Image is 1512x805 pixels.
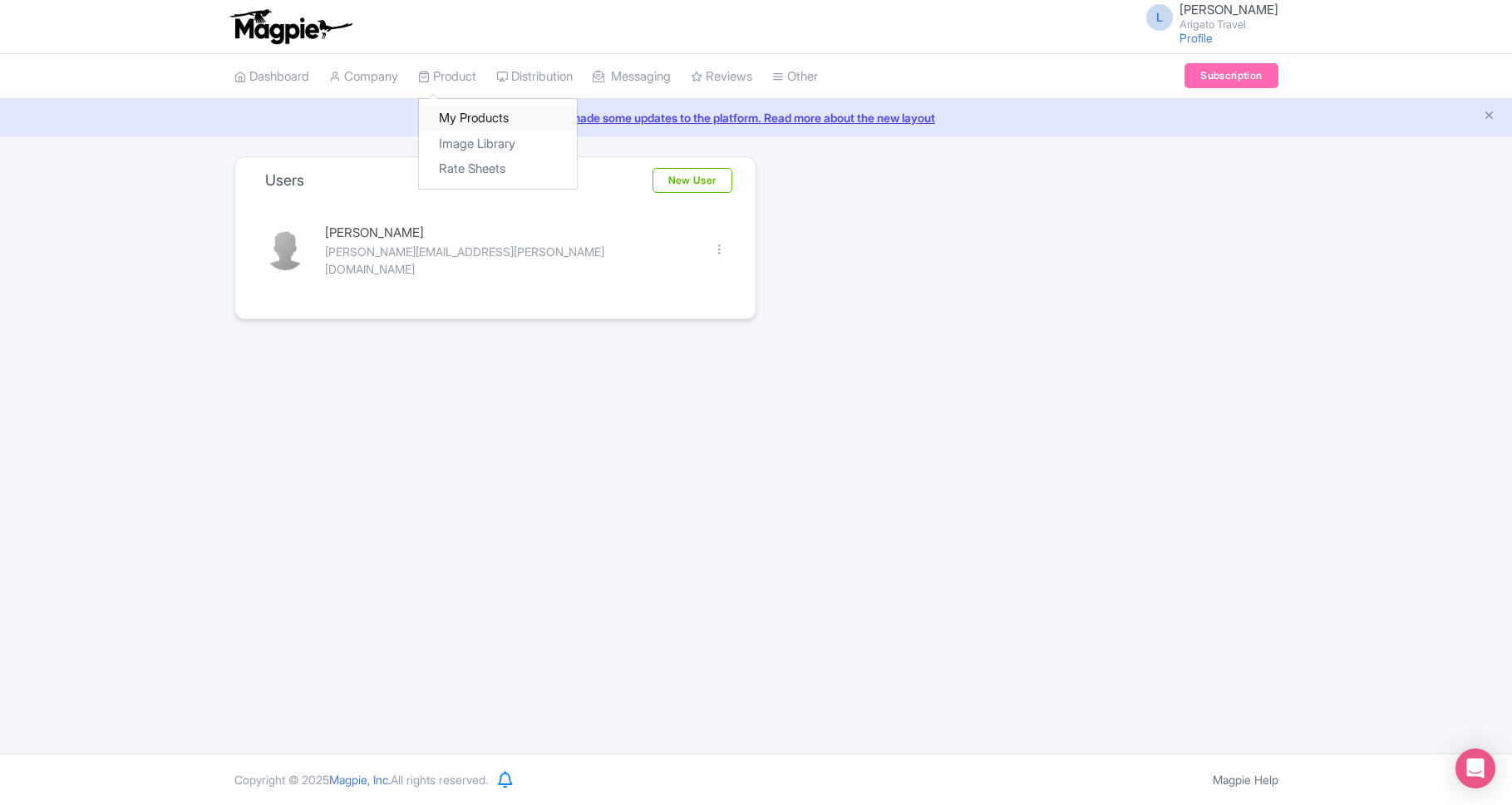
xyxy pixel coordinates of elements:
[1213,773,1278,787] a: Magpie Help
[772,54,818,100] a: Other
[653,168,732,193] a: New User
[691,54,752,100] a: Reviews
[419,156,577,182] a: Rate Sheets
[496,54,573,100] a: Distribution
[10,109,1502,126] a: We made some updates to the platform. Read more about the new layout
[329,54,398,100] a: Company
[1184,63,1278,88] a: Subscription
[1455,748,1495,788] div: Open Intercom Messenger
[1180,19,1278,30] small: Arigato Travel
[329,773,391,787] span: Magpie, Inc.
[234,54,309,100] a: Dashboard
[224,771,498,788] div: Copyright © 2025 All rights reserved.
[593,54,671,100] a: Messaging
[1180,31,1213,45] a: Profile
[419,106,577,131] a: My Products
[418,54,476,100] a: Product
[265,171,304,190] h3: Users
[265,230,305,270] img: contact-b11cc6e953956a0c50a2f97983291f06.png
[226,8,355,45] img: logo-ab69f6fb50320c5b225c76a69d11143b.png
[1136,3,1278,30] a: L [PERSON_NAME] Arigato Travel
[1146,4,1173,31] span: L
[325,224,693,243] div: [PERSON_NAME]
[325,243,693,278] div: [PERSON_NAME][EMAIL_ADDRESS][PERSON_NAME][DOMAIN_NAME]
[1180,2,1278,17] span: [PERSON_NAME]
[419,131,577,157] a: Image Library
[1483,107,1495,126] button: Close announcement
